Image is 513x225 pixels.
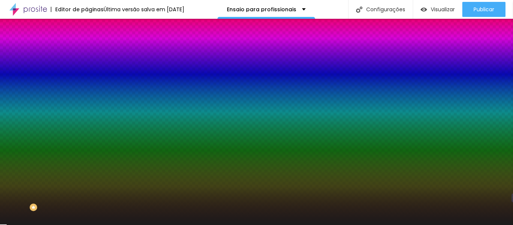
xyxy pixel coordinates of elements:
font: Ensaio para profissionais [227,6,296,13]
img: Ícone [356,6,362,13]
img: view-1.svg [421,6,427,13]
font: Configurações [366,6,405,13]
button: Visualizar [413,2,462,17]
button: Publicar [462,2,505,17]
font: Publicar [474,6,494,13]
font: Visualizar [431,6,455,13]
font: Editor de páginas [55,6,104,13]
font: Última versão salva em [DATE] [104,6,184,13]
